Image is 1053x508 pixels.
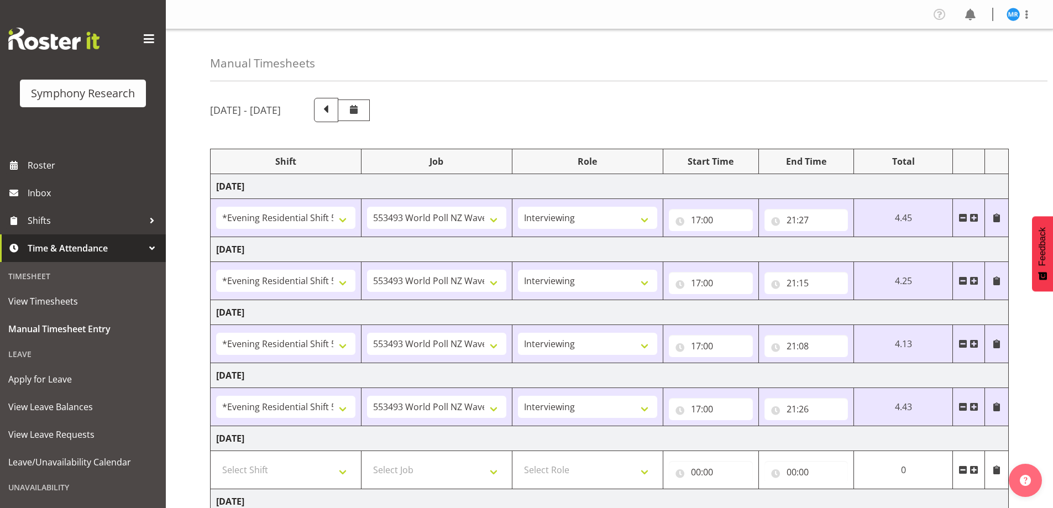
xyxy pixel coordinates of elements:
[854,388,953,426] td: 4.43
[28,240,144,256] span: Time & Attendance
[8,371,158,387] span: Apply for Leave
[854,325,953,363] td: 4.13
[3,365,163,393] a: Apply for Leave
[3,315,163,343] a: Manual Timesheet Entry
[3,393,163,421] a: View Leave Balances
[210,57,315,70] h4: Manual Timesheets
[3,421,163,448] a: View Leave Requests
[8,426,158,443] span: View Leave Requests
[1007,8,1020,21] img: michael-robinson11856.jpg
[1020,475,1031,486] img: help-xxl-2.png
[669,155,753,168] div: Start Time
[764,209,848,231] input: Click to select...
[1038,227,1047,266] span: Feedback
[3,343,163,365] div: Leave
[3,448,163,476] a: Leave/Unavailability Calendar
[8,28,99,50] img: Rosterit website logo
[764,272,848,294] input: Click to select...
[669,398,753,420] input: Click to select...
[211,174,1009,199] td: [DATE]
[764,461,848,483] input: Click to select...
[28,157,160,174] span: Roster
[8,454,158,470] span: Leave/Unavailability Calendar
[1032,216,1053,291] button: Feedback - Show survey
[860,155,947,168] div: Total
[669,335,753,357] input: Click to select...
[3,287,163,315] a: View Timesheets
[28,212,144,229] span: Shifts
[3,265,163,287] div: Timesheet
[367,155,506,168] div: Job
[3,476,163,499] div: Unavailability
[518,155,657,168] div: Role
[31,85,135,102] div: Symphony Research
[8,321,158,337] span: Manual Timesheet Entry
[211,300,1009,325] td: [DATE]
[216,155,355,168] div: Shift
[211,426,1009,451] td: [DATE]
[211,237,1009,262] td: [DATE]
[669,461,753,483] input: Click to select...
[764,155,848,168] div: End Time
[28,185,160,201] span: Inbox
[210,104,281,116] h5: [DATE] - [DATE]
[854,199,953,237] td: 4.45
[8,399,158,415] span: View Leave Balances
[764,335,848,357] input: Click to select...
[8,293,158,310] span: View Timesheets
[854,262,953,300] td: 4.25
[669,272,753,294] input: Click to select...
[211,363,1009,388] td: [DATE]
[764,398,848,420] input: Click to select...
[854,451,953,489] td: 0
[669,209,753,231] input: Click to select...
